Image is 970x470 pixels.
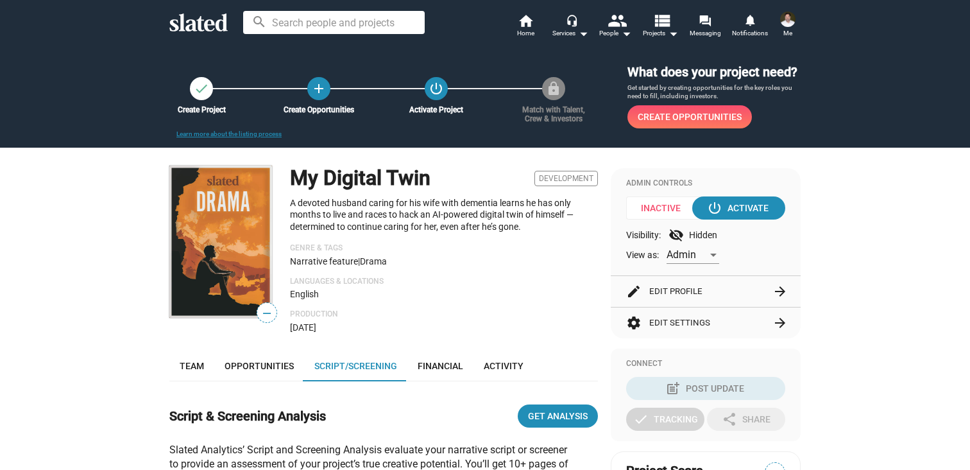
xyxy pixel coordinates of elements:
button: Tracking [626,408,704,431]
span: Me [783,26,792,41]
a: Script/Screening [304,351,407,381]
a: Opportunities [214,351,304,381]
mat-icon: add [311,81,327,96]
span: Inactive [626,196,704,220]
p: Get started by creating opportunities for the key roles you need to fill, including investors. [627,83,801,101]
span: Script/Screening [314,361,397,371]
span: [DATE] [290,322,316,333]
mat-icon: arrow_forward [772,315,788,331]
span: English [290,289,319,299]
mat-icon: settings [626,315,642,331]
button: Services [548,13,593,41]
span: Messaging [690,26,721,41]
mat-icon: edit [626,284,642,299]
a: Learn more about the listing process [176,130,282,137]
span: Team [180,361,204,371]
mat-icon: home [518,13,533,28]
mat-icon: post_add [665,381,681,396]
button: Edit Profile [626,276,785,307]
span: Get Analysis [528,405,588,428]
mat-icon: visibility_off [668,227,684,243]
a: Home [503,13,548,41]
input: Search people and projects [243,11,425,34]
h2: Script & Screening Analysis [169,408,326,425]
p: Languages & Locations [290,277,598,287]
a: Create Opportunities [307,77,330,100]
div: Create Opportunities [277,105,361,114]
button: Edit Settings [626,308,785,338]
button: People [593,13,638,41]
div: Activate Project [394,105,479,114]
div: Visibility: Hidden [626,227,785,243]
span: Financial [418,361,463,371]
span: | [358,256,360,266]
a: Notifications [727,13,772,41]
span: Development [534,171,598,186]
mat-icon: check [194,81,209,96]
button: Activate [692,196,785,220]
a: Activity [473,351,534,381]
span: Narrative feature [290,256,358,266]
mat-icon: arrow_drop_down [618,26,634,41]
mat-icon: view_list [652,11,671,30]
div: Services [552,26,588,41]
span: Admin [667,248,696,261]
mat-icon: check [633,412,649,427]
span: View as: [626,249,659,261]
a: Get Analysis [518,405,598,428]
h3: What does your project need? [627,64,801,81]
p: A devoted husband caring for his wife with dementia learns he has only months to live and races t... [290,197,598,233]
div: Share [722,408,770,431]
div: Tracking [633,408,698,431]
img: Brian Craig Hinderberger [780,12,796,27]
h1: My Digital Twin [290,164,430,192]
div: Create Project [159,105,244,114]
button: Share [707,408,785,431]
span: Notifications [732,26,768,41]
p: Genre & Tags [290,243,598,254]
mat-icon: arrow_drop_down [665,26,681,41]
mat-icon: power_settings_new [429,81,444,96]
div: Connect [626,359,785,369]
mat-icon: share [722,412,737,427]
span: Home [517,26,534,41]
mat-icon: people [608,11,626,30]
mat-icon: power_settings_new [707,200,722,216]
button: Activate Project [425,77,448,100]
div: People [599,26,631,41]
button: Post Update [626,377,785,400]
span: Drama [360,256,387,266]
div: Admin Controls [626,178,785,189]
a: Team [169,351,214,381]
iframe: Intercom live chat [926,426,957,457]
span: Opportunities [225,361,294,371]
span: Activity [484,361,523,371]
button: Projects [638,13,683,41]
span: Create Opportunities [638,105,742,128]
mat-icon: headset_mic [566,14,577,26]
div: Post Update [668,377,744,400]
p: Production [290,309,598,320]
mat-icon: forum [699,14,711,26]
img: My Digital Twin [169,166,272,318]
a: Financial [407,351,473,381]
a: Messaging [683,13,727,41]
mat-icon: arrow_drop_down [575,26,591,41]
mat-icon: notifications [744,13,756,26]
mat-icon: arrow_forward [772,284,788,299]
button: Brian Craig HinderbergerMe [772,9,803,42]
span: — [257,305,277,322]
div: Activate [710,196,769,220]
span: Projects [643,26,678,41]
a: Create Opportunities [627,105,752,128]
